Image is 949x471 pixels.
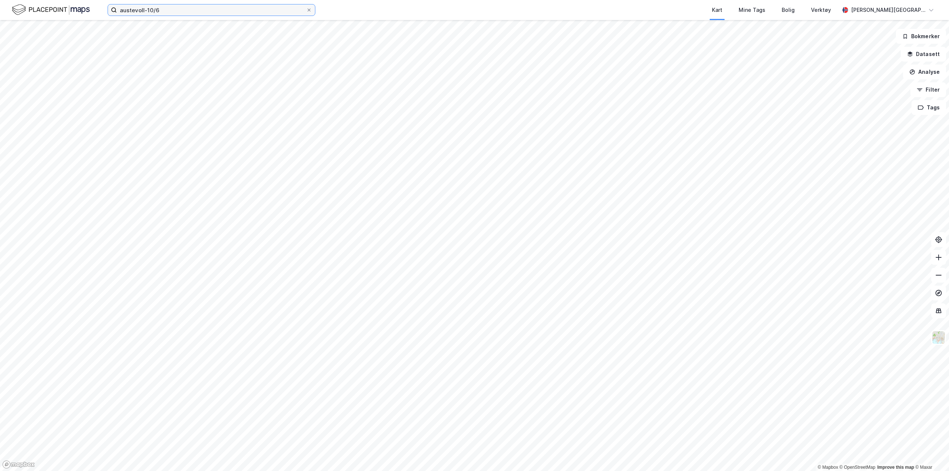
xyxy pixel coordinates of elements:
[877,465,914,470] a: Improve this map
[903,65,946,79] button: Analyse
[851,6,925,14] div: [PERSON_NAME][GEOGRAPHIC_DATA]
[117,4,306,16] input: Søk på adresse, matrikkel, gårdeiere, leietakere eller personer
[896,29,946,44] button: Bokmerker
[932,330,946,345] img: Z
[712,6,722,14] div: Kart
[2,460,35,469] a: Mapbox homepage
[12,3,90,16] img: logo.f888ab2527a4732fd821a326f86c7f29.svg
[912,100,946,115] button: Tags
[901,47,946,62] button: Datasett
[840,465,876,470] a: OpenStreetMap
[912,435,949,471] iframe: Chat Widget
[910,82,946,97] button: Filter
[818,465,838,470] a: Mapbox
[739,6,765,14] div: Mine Tags
[811,6,831,14] div: Verktøy
[782,6,795,14] div: Bolig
